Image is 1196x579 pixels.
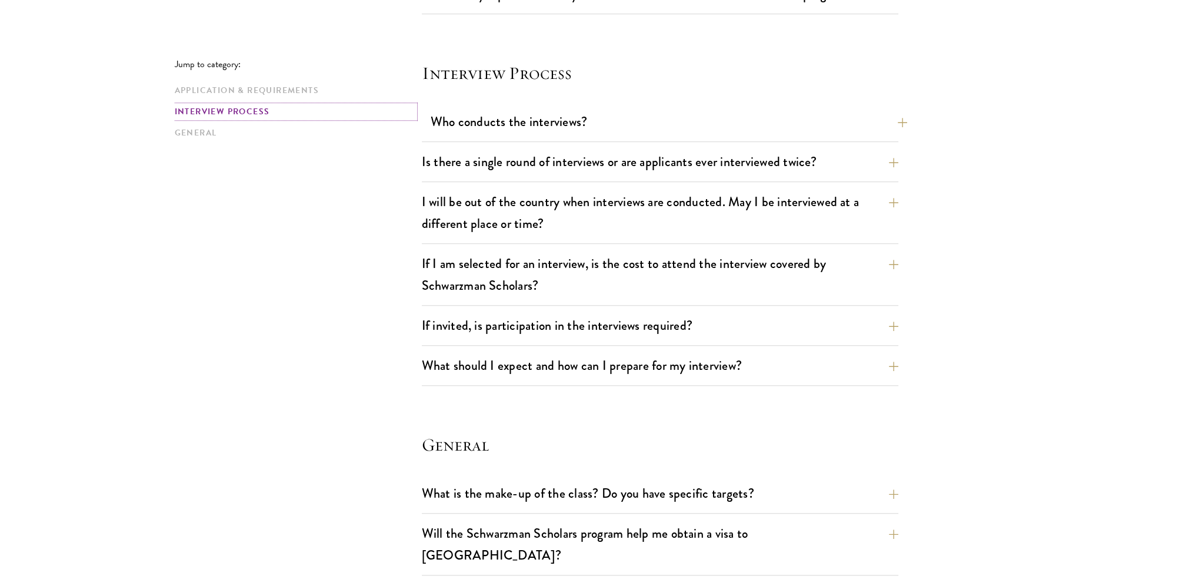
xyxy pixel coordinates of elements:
a: Application & Requirements [175,84,415,97]
button: Will the Schwarzman Scholars program help me obtain a visa to [GEOGRAPHIC_DATA]? [422,520,898,568]
a: Interview Process [175,105,415,118]
h4: General [422,433,898,456]
button: Is there a single round of interviews or are applicants ever interviewed twice? [422,148,898,175]
button: I will be out of the country when interviews are conducted. May I be interviewed at a different p... [422,188,898,237]
button: If I am selected for an interview, is the cost to attend the interview covered by Schwarzman Scho... [422,250,898,299]
p: Jump to category: [175,59,422,70]
button: If invited, is participation in the interviews required? [422,312,898,339]
button: Who conducts the interviews? [431,108,907,135]
h4: Interview Process [422,61,898,85]
a: General [175,127,415,139]
button: What should I expect and how can I prepare for my interview? [422,352,898,379]
button: What is the make-up of the class? Do you have specific targets? [422,480,898,507]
